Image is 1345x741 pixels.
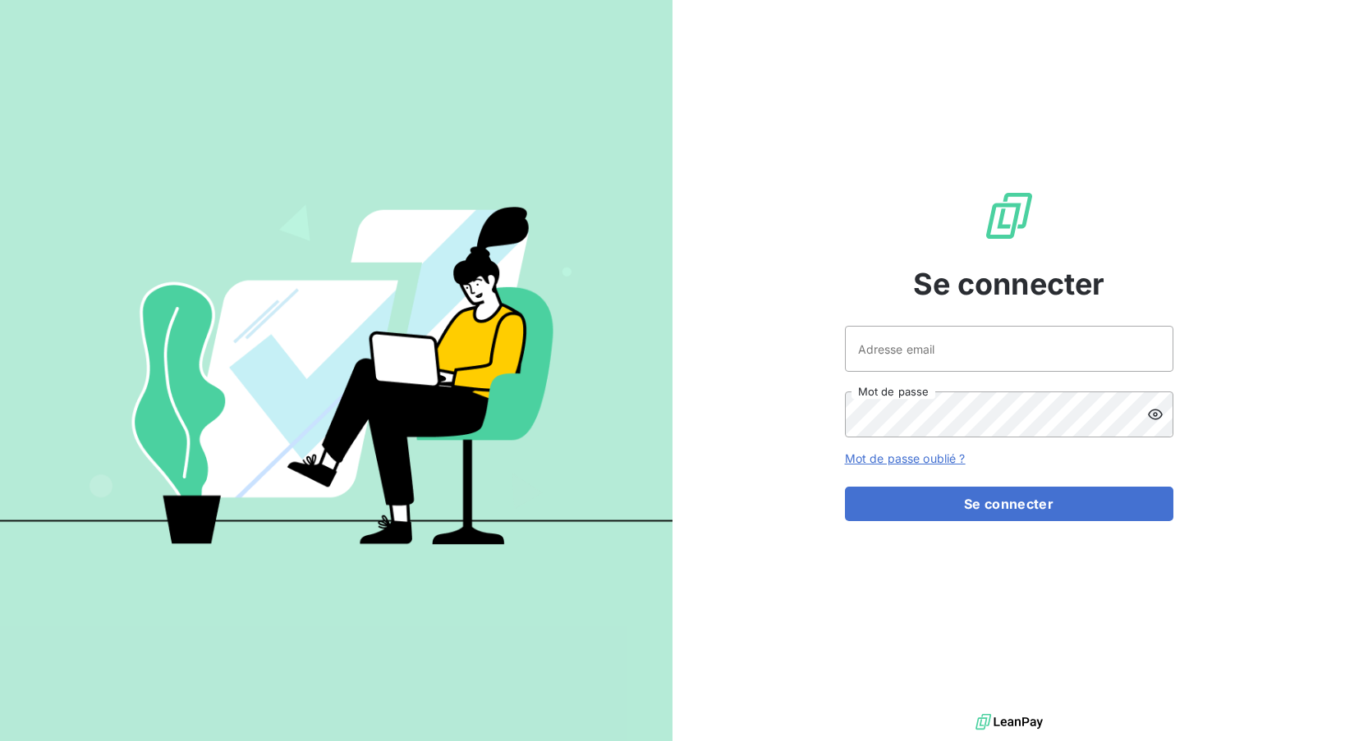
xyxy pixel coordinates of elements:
[913,262,1105,306] span: Se connecter
[845,326,1173,372] input: placeholder
[845,487,1173,521] button: Se connecter
[845,451,966,465] a: Mot de passe oublié ?
[975,710,1043,734] img: logo
[983,190,1035,242] img: Logo LeanPay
